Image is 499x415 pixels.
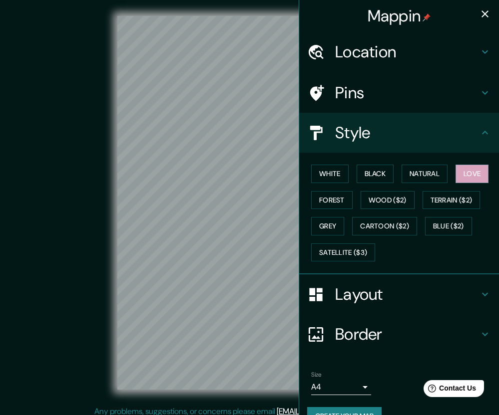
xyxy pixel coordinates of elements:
[425,217,472,235] button: Blue ($2)
[357,165,394,183] button: Black
[311,191,353,209] button: Forest
[335,324,479,344] h4: Border
[311,243,375,262] button: Satellite ($3)
[368,6,431,26] h4: Mappin
[335,42,479,62] h4: Location
[423,191,481,209] button: Terrain ($2)
[402,165,448,183] button: Natural
[117,16,382,390] canvas: Map
[335,123,479,143] h4: Style
[352,217,417,235] button: Cartoon ($2)
[299,32,499,72] div: Location
[335,284,479,304] h4: Layout
[410,376,488,404] iframe: Help widget launcher
[335,83,479,103] h4: Pins
[311,217,344,235] button: Grey
[311,379,371,395] div: A4
[361,191,415,209] button: Wood ($2)
[423,13,431,21] img: pin-icon.png
[456,165,489,183] button: Love
[299,314,499,354] div: Border
[311,371,322,379] label: Size
[311,165,349,183] button: White
[299,73,499,113] div: Pins
[299,274,499,314] div: Layout
[299,113,499,153] div: Style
